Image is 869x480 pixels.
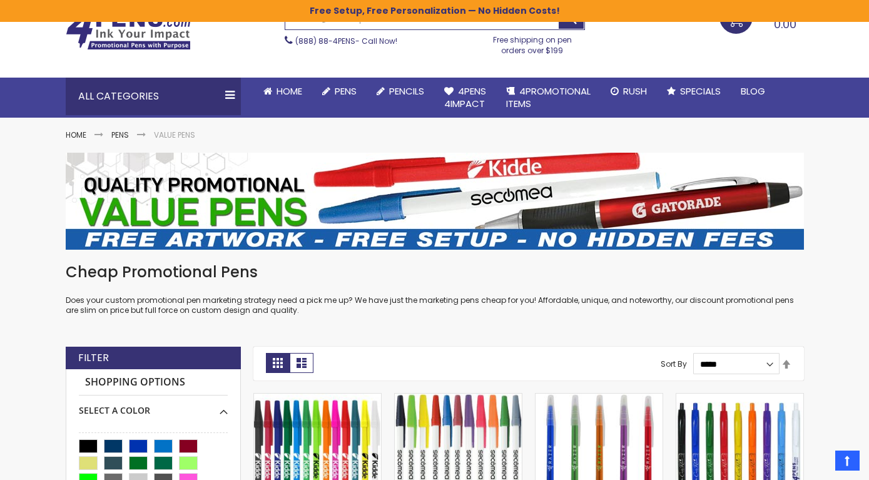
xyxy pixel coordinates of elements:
span: - Call Now! [295,36,397,46]
a: Home [253,78,312,105]
span: Specials [680,84,721,98]
a: Blog [731,78,775,105]
span: 4Pens 4impact [444,84,486,110]
span: Home [277,84,302,98]
a: Belfast Translucent Value Stick Pen [536,393,663,404]
label: Sort By [661,359,687,369]
span: 4PROMOTIONAL ITEMS [506,84,591,110]
span: 0.00 [774,16,796,32]
a: 4Pens4impact [434,78,496,118]
strong: Grid [266,353,290,373]
a: Custom Cambria Plastic Retractable Ballpoint Pen - Monochromatic Body Color [676,393,803,404]
a: Rush [601,78,657,105]
span: Blog [741,84,765,98]
a: Pencils [367,78,434,105]
strong: Filter [78,351,109,365]
a: 4PROMOTIONALITEMS [496,78,601,118]
div: All Categories [66,78,241,115]
div: Select A Color [79,396,228,417]
a: Home [66,130,86,140]
a: Specials [657,78,731,105]
a: Belfast B Value Stick Pen [254,393,381,404]
strong: Shopping Options [79,369,228,396]
div: Does your custom promotional pen marketing strategy need a pick me up? We have just the marketing... [66,262,804,315]
a: Pens [111,130,129,140]
a: Pens [312,78,367,105]
h1: Cheap Promotional Pens [66,262,804,282]
div: Free shipping on pen orders over $199 [480,30,585,55]
strong: Value Pens [154,130,195,140]
iframe: Google Customer Reviews [766,446,869,480]
span: Pencils [389,84,424,98]
img: Value Pens [66,153,804,250]
span: Pens [335,84,357,98]
span: Rush [623,84,647,98]
a: (888) 88-4PENS [295,36,355,46]
a: Belfast Value Stick Pen [395,393,522,404]
img: 4Pens Custom Pens and Promotional Products [66,10,191,50]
